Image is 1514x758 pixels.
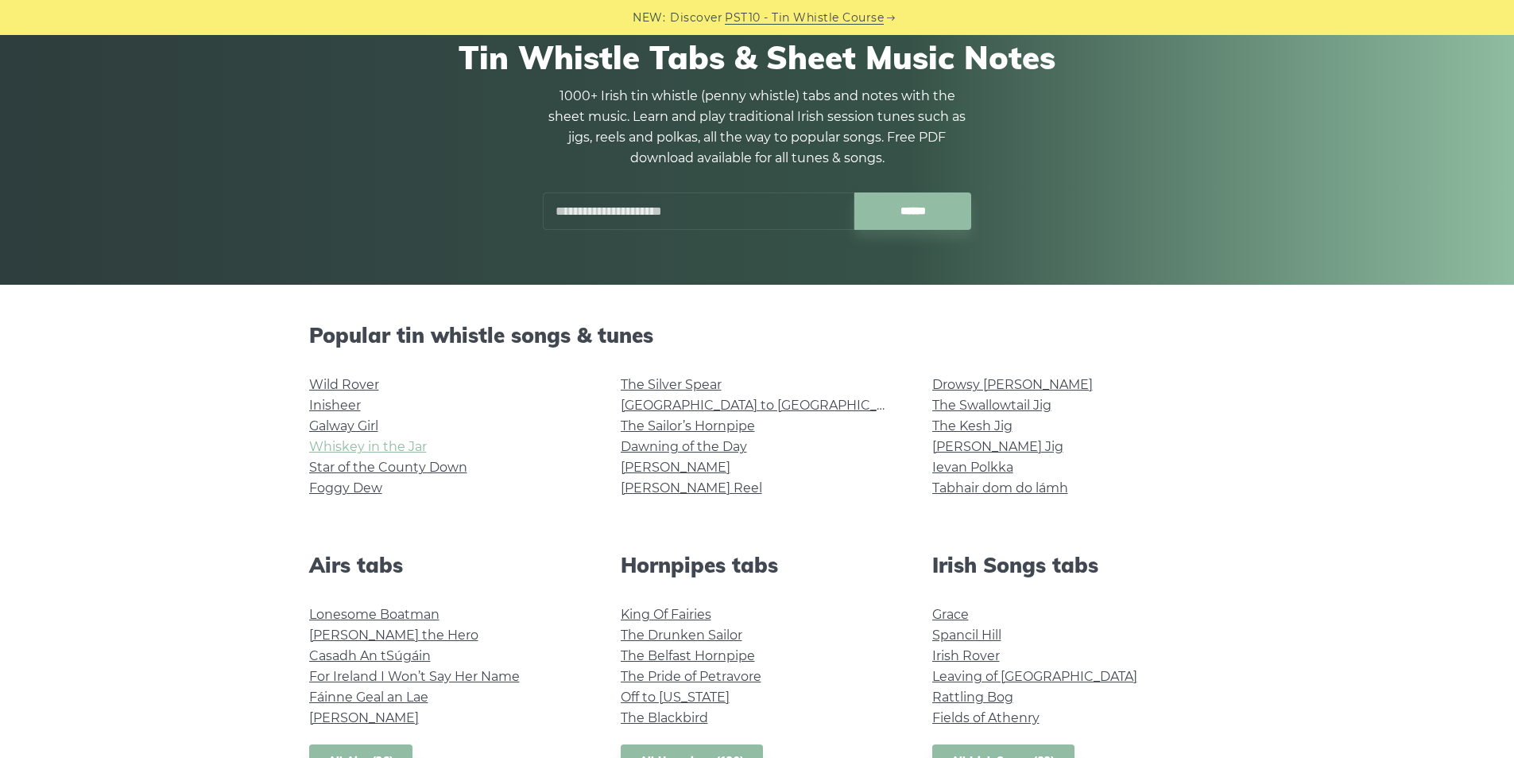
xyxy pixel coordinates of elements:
[932,710,1040,725] a: Fields of Athenry
[309,398,361,413] a: Inisheer
[309,323,1206,348] h2: Popular tin whistle songs & tunes
[309,607,439,622] a: Lonesome Boatman
[621,607,711,622] a: King Of Fairies
[932,460,1013,475] a: Ievan Polkka
[932,553,1206,577] h2: Irish Songs tabs
[621,628,742,643] a: The Drunken Sailor
[309,553,583,577] h2: Airs tabs
[932,607,969,622] a: Grace
[621,377,722,392] a: The Silver Spear
[932,628,1001,643] a: Spancil Hill
[932,377,1093,392] a: Drowsy [PERSON_NAME]
[309,439,427,454] a: Whiskey in the Jar
[932,480,1068,496] a: Tabhair dom do lámh
[932,398,1051,413] a: The Swallowtail Jig
[621,418,755,433] a: The Sailor’s Hornpipe
[309,38,1206,76] h1: Tin Whistle Tabs & Sheet Music Notes
[309,377,379,392] a: Wild Rover
[621,460,730,475] a: [PERSON_NAME]
[309,418,378,433] a: Galway Girl
[670,9,722,27] span: Discover
[621,710,708,725] a: The Blackbird
[309,460,467,475] a: Star of the County Down
[621,439,747,454] a: Dawning of the Day
[309,648,431,663] a: Casadh An tSúgáin
[309,710,419,725] a: [PERSON_NAME]
[543,86,972,169] p: 1000+ Irish tin whistle (penny whistle) tabs and notes with the sheet music. Learn and play tradi...
[309,690,428,705] a: Fáinne Geal an Lae
[621,648,755,663] a: The Belfast Hornpipe
[932,648,1000,663] a: Irish Rover
[621,398,914,413] a: [GEOGRAPHIC_DATA] to [GEOGRAPHIC_DATA]
[309,480,382,496] a: Foggy Dew
[932,418,1013,433] a: The Kesh Jig
[309,669,520,684] a: For Ireland I Won’t Say Her Name
[309,628,478,643] a: [PERSON_NAME] the Hero
[621,690,730,705] a: Off to [US_STATE]
[621,553,894,577] h2: Hornpipes tabs
[621,669,761,684] a: The Pride of Petravore
[633,9,665,27] span: NEW:
[932,690,1013,705] a: Rattling Bog
[621,480,762,496] a: [PERSON_NAME] Reel
[932,669,1137,684] a: Leaving of [GEOGRAPHIC_DATA]
[932,439,1063,454] a: [PERSON_NAME] Jig
[725,9,884,27] a: PST10 - Tin Whistle Course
